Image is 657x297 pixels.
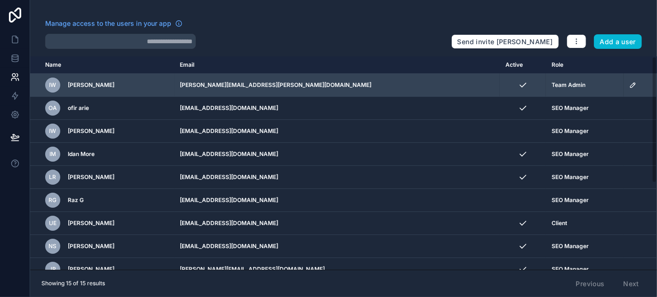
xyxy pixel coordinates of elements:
th: Name [30,56,175,74]
td: [EMAIL_ADDRESS][DOMAIN_NAME] [175,235,500,258]
span: SEO Manager [552,104,589,112]
span: SEO Manager [552,196,589,204]
span: nS [49,242,57,250]
div: scrollable content [30,56,657,270]
td: [EMAIL_ADDRESS][DOMAIN_NAME] [175,120,500,143]
span: Client [552,219,567,227]
span: SEO Manager [552,127,589,135]
span: Showing 15 of 15 results [41,280,105,287]
span: oa [48,104,57,112]
button: Send invite [PERSON_NAME] [451,34,559,49]
td: [EMAIL_ADDRESS][DOMAIN_NAME] [175,97,500,120]
span: iw [49,127,56,135]
span: Idan More [68,150,95,158]
span: ofir arie [68,104,89,112]
span: iw [49,81,56,89]
span: [PERSON_NAME] [68,266,114,273]
span: [PERSON_NAME] [68,219,114,227]
span: Team Admin [552,81,585,89]
th: Email [175,56,500,74]
th: Role [546,56,624,74]
span: [PERSON_NAME] [68,81,114,89]
td: [PERSON_NAME][EMAIL_ADDRESS][DOMAIN_NAME] [175,258,500,281]
span: RG [49,196,57,204]
span: JR [49,266,56,273]
span: [PERSON_NAME] [68,127,114,135]
span: SEO Manager [552,150,589,158]
span: SEO Manager [552,173,589,181]
span: lr [49,173,56,181]
button: Add a user [594,34,642,49]
a: Manage access to the users in your app [45,19,183,28]
span: Manage access to the users in your app [45,19,171,28]
span: [PERSON_NAME] [68,173,114,181]
span: SEO Manager [552,266,589,273]
span: [PERSON_NAME] [68,242,114,250]
td: [EMAIL_ADDRESS][DOMAIN_NAME] [175,143,500,166]
td: [PERSON_NAME][EMAIL_ADDRESS][PERSON_NAME][DOMAIN_NAME] [175,74,500,97]
td: [EMAIL_ADDRESS][DOMAIN_NAME] [175,212,500,235]
span: SEO Manager [552,242,589,250]
span: IM [49,150,56,158]
td: [EMAIL_ADDRESS][DOMAIN_NAME] [175,166,500,189]
td: [EMAIL_ADDRESS][DOMAIN_NAME] [175,189,500,212]
span: ue [49,219,56,227]
th: Active [500,56,546,74]
span: Raz G [68,196,84,204]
